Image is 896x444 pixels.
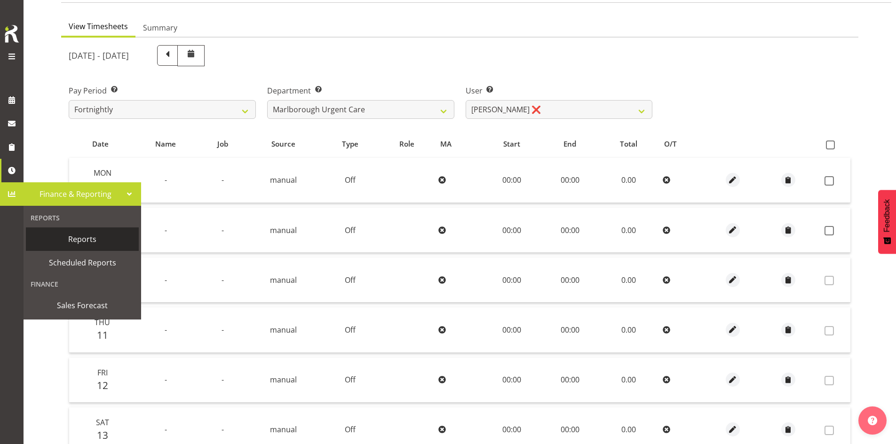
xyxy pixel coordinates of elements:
div: O/T [664,139,704,149]
div: Role [385,139,429,149]
td: 00:00 [482,257,542,303]
span: - [222,424,224,435]
div: Source [251,139,315,149]
span: Feedback [883,199,891,232]
a: Scheduled Reports [26,251,139,274]
td: 0.00 [598,358,659,403]
span: - [222,325,224,335]
span: - [222,225,224,235]
span: Fri [97,367,108,378]
div: End [547,139,593,149]
span: manual [270,175,297,185]
td: Off [321,358,379,403]
span: manual [270,374,297,385]
td: 00:00 [482,358,542,403]
span: - [165,175,167,185]
span: 13 [97,428,108,442]
span: Sales Forecast [31,298,134,312]
div: Job [205,139,241,149]
a: Reports [26,227,139,251]
h5: [DATE] - [DATE] [69,50,129,61]
td: Off [321,257,379,303]
img: help-xxl-2.png [868,416,877,425]
a: Sales Forecast [26,294,139,317]
span: manual [270,275,297,285]
div: Name [137,139,194,149]
div: Start [487,139,536,149]
span: - [222,374,224,385]
td: 00:00 [482,158,542,203]
td: 00:00 [542,208,599,253]
td: 0.00 [598,158,659,203]
span: Reports [31,232,134,246]
td: 00:00 [482,307,542,352]
td: 00:00 [542,158,599,203]
span: 11 [97,328,108,342]
div: Finance [26,274,139,294]
td: 0.00 [598,307,659,352]
div: Total [603,139,653,149]
td: Off [321,208,379,253]
span: View Timesheets [69,21,128,32]
span: Scheduled Reports [31,256,134,270]
div: Reports [26,208,139,227]
span: Mon [94,168,111,178]
span: - [222,175,224,185]
span: 8 [100,179,105,192]
div: Type [326,139,374,149]
img: Rosterit icon logo [2,23,21,44]
label: Pay Period [69,85,256,96]
td: 00:00 [482,208,542,253]
td: Off [321,158,379,203]
label: User [466,85,653,96]
td: 00:00 [542,257,599,303]
button: Feedback - Show survey [878,190,896,254]
td: 0.00 [598,257,659,303]
span: - [165,325,167,335]
span: - [165,374,167,385]
div: Date [74,139,127,149]
span: - [222,275,224,285]
label: Department [267,85,454,96]
span: Finance & Reporting [28,187,122,201]
td: Off [321,307,379,352]
span: - [165,225,167,235]
span: - [165,424,167,435]
span: manual [270,424,297,435]
span: - [165,275,167,285]
span: manual [270,325,297,335]
span: 12 [97,379,108,392]
td: 00:00 [542,358,599,403]
td: 0.00 [598,208,659,253]
span: Thu [95,317,110,327]
div: MA [440,139,477,149]
span: Sat [96,417,109,428]
span: manual [270,225,297,235]
a: Finance & Reporting [24,182,141,206]
span: Summary [143,22,177,33]
td: 00:00 [542,307,599,352]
